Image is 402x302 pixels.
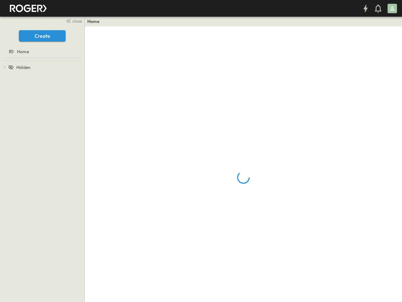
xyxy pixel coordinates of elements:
nav: breadcrumbs [87,18,103,25]
span: Home [17,48,29,55]
span: Hidden [16,64,30,70]
button: Create [19,30,66,42]
a: Home [1,47,82,56]
span: close [72,18,82,24]
a: Home [87,18,100,25]
button: close [63,16,83,25]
